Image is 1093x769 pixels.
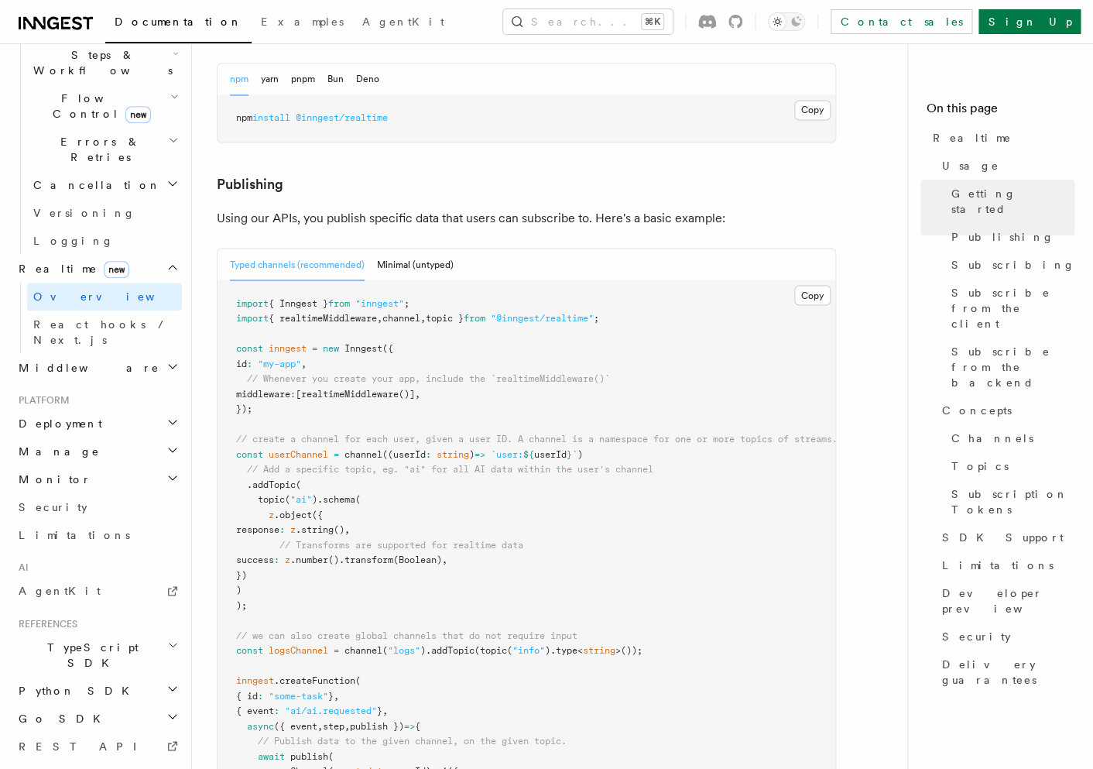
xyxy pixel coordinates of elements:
span: userChannel [269,448,328,459]
span: .addTopic [426,644,475,655]
button: Typed channels (recommended) [230,249,365,280]
span: Subscribe from the client [951,285,1074,331]
span: , [344,524,350,534]
span: Deployment [12,416,102,431]
button: Cancellation [27,171,182,199]
button: TypeScript SDK [12,633,182,676]
span: Subscribe from the backend [951,344,1074,390]
span: "inngest" [355,297,404,308]
button: Python SDK [12,676,182,704]
span: // we can also create global channels that do not require input [236,630,577,640]
a: Versioning [27,199,182,227]
a: Developer preview [936,579,1074,623]
span: ( [296,479,301,489]
span: topic } [426,312,464,323]
span: TypeScript SDK [12,639,167,670]
a: Security [12,493,182,521]
span: { Inngest } [269,297,328,308]
button: Copy [794,100,831,120]
a: Limitations [12,521,182,549]
span: .number [290,554,328,565]
span: AgentKit [362,15,444,28]
span: .type [550,644,577,655]
span: publish [290,750,328,761]
span: const [236,342,263,353]
span: Realtime [12,261,129,276]
span: (Boolean) [393,554,442,565]
div: Inngest Functions [12,13,182,255]
a: REST API [12,732,182,760]
span: .schema [317,493,355,504]
span: ) [236,584,242,595]
span: ); [236,599,247,610]
span: const [236,644,263,655]
span: "ai" [290,493,312,504]
button: pnpm [291,64,315,95]
span: => [475,448,485,459]
span: "logs" [388,644,420,655]
span: => [404,720,415,731]
button: Manage [12,438,182,465]
span: Errors & Retries [27,134,168,165]
button: yarn [261,64,279,95]
span: Manage [12,444,100,459]
a: React hooks / Next.js [27,311,182,354]
span: } [567,448,572,459]
span: : [274,554,279,565]
span: >()); [615,644,642,655]
span: ( [475,644,480,655]
span: } [377,705,382,716]
button: Deno [356,64,379,95]
span: ( [328,750,334,761]
span: SDK Support [942,530,1064,545]
span: : [426,448,431,459]
span: npm [236,112,252,123]
span: // Add a specific topic, eg. "ai" for all AI data within the user's channel [247,463,653,474]
span: from [328,297,350,308]
span: "ai/ai.requested" [285,705,377,716]
span: ` [572,448,577,459]
a: SDK Support [936,524,1074,551]
span: response [236,524,279,534]
span: Python SDK [12,682,139,698]
span: await [258,750,285,761]
a: Usage [936,152,1074,180]
span: // Publish data to the given channel, on the given topic. [258,735,567,746]
span: Getting started [951,186,1074,217]
a: Logging [27,227,182,255]
span: ) [577,448,583,459]
a: AgentKit [12,577,182,605]
a: Concepts [936,397,1074,424]
span: : [279,524,285,534]
span: Realtime [933,130,1012,146]
span: , [334,690,339,701]
a: Examples [252,5,353,42]
a: Topics [945,452,1074,480]
a: Overview [27,283,182,311]
span: () [328,554,339,565]
span: new [323,342,339,353]
span: Overview [33,290,193,303]
button: Flow Controlnew [27,84,182,128]
a: Contact sales [831,9,972,34]
span: Versioning [33,207,135,219]
span: , [442,554,447,565]
a: Subscription Tokens [945,480,1074,524]
a: Subscribe from the backend [945,338,1074,397]
button: Errors & Retries [27,128,182,171]
span: ((userId [382,448,426,459]
span: ) [420,644,426,655]
span: AgentKit [19,585,101,597]
h4: On this page [927,99,1074,124]
span: Channels [951,431,1033,446]
button: Bun [327,64,344,95]
span: .createFunction [274,675,355,685]
span: install [252,112,290,123]
span: id [236,358,247,369]
span: < [577,644,583,655]
span: = [312,342,317,353]
button: Deployment [12,410,182,438]
span: Examples [261,15,344,28]
span: // Transforms are supported for realtime data [279,539,523,550]
span: Publishing [951,229,1054,245]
